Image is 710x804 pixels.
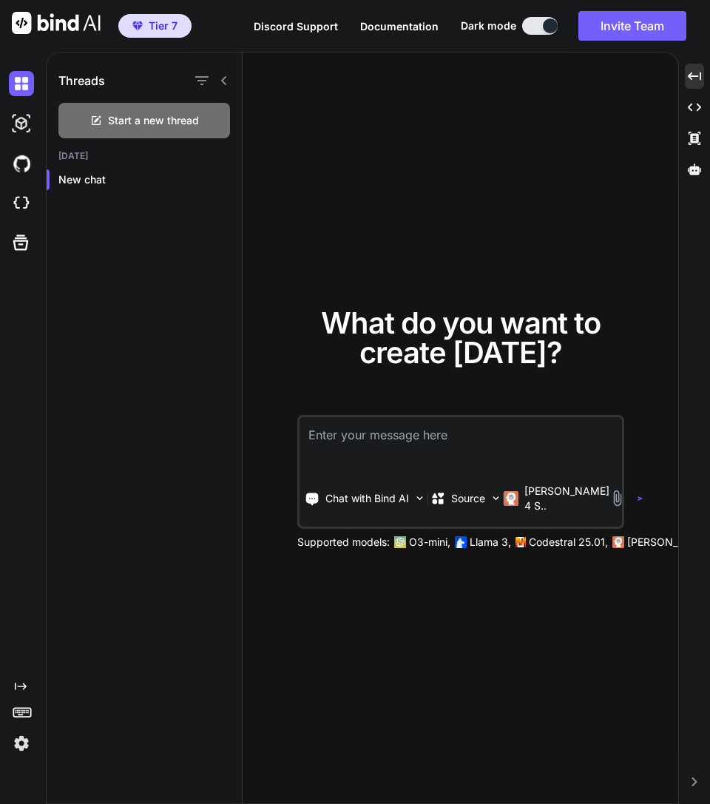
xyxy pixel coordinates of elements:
img: githubDark [9,151,34,176]
img: icon [638,496,643,501]
span: Tier 7 [149,18,177,33]
span: Start a new thread [108,113,199,128]
button: Discord Support [254,18,338,34]
img: Claude 4 Sonnet [504,491,518,506]
span: What do you want to create [DATE]? [321,305,601,371]
p: [PERSON_NAME] 4 S.. [524,484,609,513]
img: GPT-4 [394,536,406,548]
img: premium [132,21,143,30]
img: attachment [609,490,626,507]
img: Llama2 [455,536,467,548]
button: Invite Team [578,11,686,41]
span: Dark mode [461,18,516,33]
img: settings [9,731,34,756]
p: New chat [58,172,242,187]
h2: [DATE] [47,150,242,162]
img: Pick Tools [413,492,426,504]
img: Pick Models [490,492,502,504]
img: Bind AI [12,12,101,34]
img: darkChat [9,71,34,96]
img: Mistral-AI [515,537,526,547]
span: Documentation [360,20,439,33]
p: O3-mini, [409,535,450,550]
button: premiumTier 7 [118,14,192,38]
h1: Threads [58,72,105,89]
img: cloudideIcon [9,191,34,216]
p: Codestral 25.01, [529,535,608,550]
p: Source [451,491,485,506]
p: Supported models: [297,535,390,550]
img: claude [612,536,624,548]
p: Chat with Bind AI [325,491,409,506]
span: Discord Support [254,20,338,33]
p: Llama 3, [470,535,511,550]
button: Documentation [360,18,439,34]
img: darkAi-studio [9,111,34,136]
